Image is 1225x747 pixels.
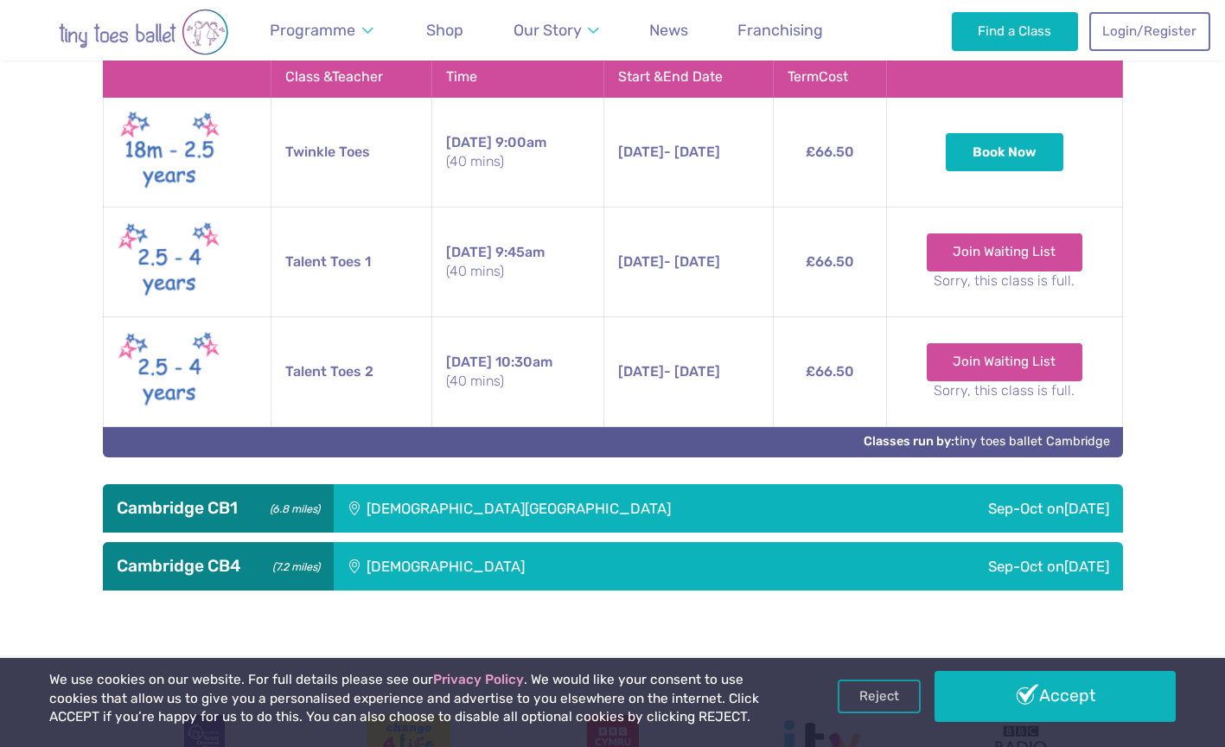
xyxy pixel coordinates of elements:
[774,317,887,427] td: £66.50
[901,381,1107,400] small: Sorry, this class is full.
[927,343,1083,381] a: Join Waiting List
[446,134,492,150] span: [DATE]
[117,498,320,519] h3: Cambridge CB1
[271,56,432,97] th: Class & Teacher
[864,434,954,449] strong: Classes run by:
[618,144,664,160] span: [DATE]
[864,434,1110,449] a: Classes run by:tiny toes ballet Cambridge
[649,21,688,39] span: News
[1089,12,1210,50] a: Login/Register
[446,152,590,171] small: (40 mins)
[618,363,664,380] span: [DATE]
[432,98,604,207] td: 9:00am
[603,56,773,97] th: Start & End Date
[901,271,1107,290] small: Sorry, this class is full.
[446,354,492,370] span: [DATE]
[730,11,831,50] a: Franchising
[118,328,221,416] img: Talent toes New (May 2025)
[888,484,1122,533] div: Sep-Oct on
[1064,500,1109,517] span: [DATE]
[838,680,921,712] a: Reject
[927,233,1083,271] a: Join Waiting List
[22,9,265,55] img: tiny toes ballet
[426,21,463,39] span: Shop
[270,21,355,39] span: Programme
[737,21,823,39] span: Franchising
[334,542,792,591] div: [DEMOGRAPHIC_DATA]
[791,542,1122,591] div: Sep-Oct on
[446,372,590,391] small: (40 mins)
[117,556,320,577] h3: Cambridge CB4
[446,262,590,281] small: (40 mins)
[774,98,887,207] td: £66.50
[618,144,720,160] span: - [DATE]
[641,11,696,50] a: News
[946,133,1063,171] button: Book Now
[418,11,471,50] a: Shop
[618,253,720,270] span: - [DATE]
[514,21,582,39] span: Our Story
[271,317,432,427] td: Talent Toes 2
[446,244,492,260] span: [DATE]
[432,207,604,317] td: 9:45am
[618,363,720,380] span: - [DATE]
[432,317,604,427] td: 10:30am
[618,253,664,270] span: [DATE]
[952,12,1079,50] a: Find a Class
[266,556,319,574] small: (7.2 miles)
[271,98,432,207] td: Twinkle Toes
[433,672,524,687] a: Privacy Policy
[1064,558,1109,575] span: [DATE]
[118,108,221,196] img: Twinkle toes New (May 2025)
[334,484,888,533] div: [DEMOGRAPHIC_DATA][GEOGRAPHIC_DATA]
[271,207,432,317] td: Talent Toes 1
[262,11,381,50] a: Programme
[506,11,608,50] a: Our Story
[432,56,604,97] th: Time
[49,671,782,727] p: We use cookies on our website. For full details please see our . We would like your consent to us...
[118,218,221,306] img: Talent toes New (May 2025)
[935,671,1176,721] a: Accept
[264,498,319,516] small: (6.8 miles)
[774,56,887,97] th: Term Cost
[774,207,887,317] td: £66.50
